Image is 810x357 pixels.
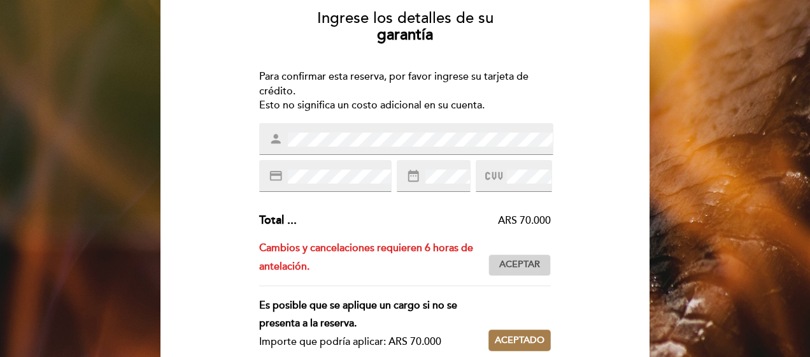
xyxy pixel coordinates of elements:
i: person [269,132,283,146]
i: credit_card [269,169,283,183]
b: garantía [377,25,433,44]
span: Total ... [259,213,297,227]
button: Aceptar [488,254,551,276]
div: Importe que podría aplicar: ARS 70.000 [259,333,479,351]
div: Es posible que se aplique un cargo si no se presenta a la reserva. [259,296,479,333]
div: Para confirmar esta reserva, por favor ingrese su tarjeta de crédito. Esto no significa un costo ... [259,69,551,113]
i: date_range [406,169,420,183]
span: Ingrese los detalles de su [317,9,494,27]
div: ARS 70.000 [297,214,551,228]
div: Cambios y cancelaciones requieren 6 horas de antelación. [259,239,489,276]
span: Aceptar [499,258,540,272]
button: Aceptado [488,330,551,351]
span: Aceptado [495,334,544,347]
